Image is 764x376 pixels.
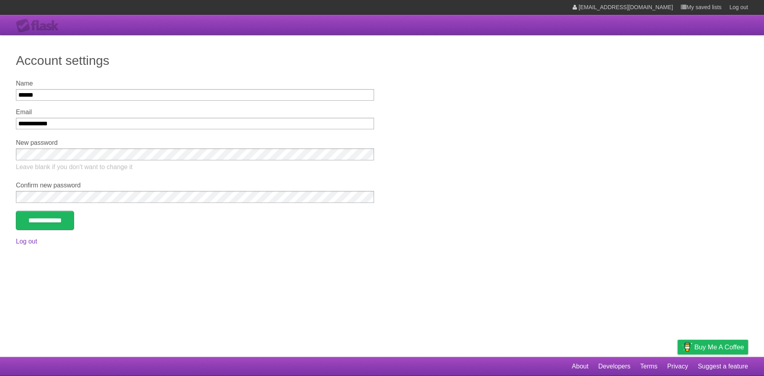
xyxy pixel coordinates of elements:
a: Privacy [667,359,688,374]
img: Buy me a coffee [682,340,692,354]
label: Email [16,109,374,116]
a: About [572,359,589,374]
label: New password [16,139,374,146]
h1: Account settings [16,51,748,70]
a: Buy me a coffee [678,340,748,355]
label: Name [16,80,374,87]
a: Suggest a feature [698,359,748,374]
a: Log out [16,238,37,245]
p: Leave blank if you don't want to change it [16,162,374,172]
label: Confirm new password [16,182,374,189]
a: Terms [640,359,658,374]
div: Flask [16,19,64,33]
a: Developers [598,359,630,374]
span: Buy me a coffee [694,340,744,354]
